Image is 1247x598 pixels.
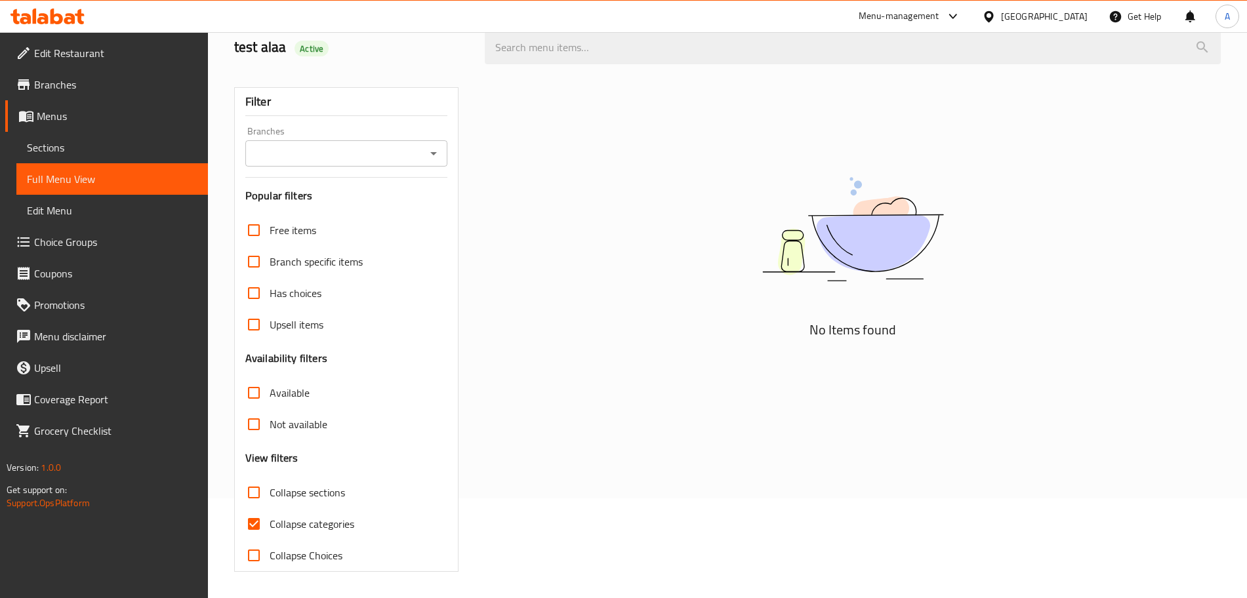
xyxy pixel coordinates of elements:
a: Sections [16,132,208,163]
a: Upsell [5,352,208,384]
span: Menus [37,108,197,124]
div: Menu-management [859,9,939,24]
a: Branches [5,69,208,100]
a: Coverage Report [5,384,208,415]
span: Has choices [270,285,321,301]
h5: No Items found [689,319,1017,340]
a: Edit Menu [16,195,208,226]
input: search [485,31,1221,64]
a: Coupons [5,258,208,289]
span: Full Menu View [27,171,197,187]
span: Grocery Checklist [34,423,197,439]
div: [GEOGRAPHIC_DATA] [1001,9,1088,24]
span: Coverage Report [34,391,197,407]
span: Edit Menu [27,203,197,218]
span: Collapse Choices [270,548,342,563]
span: Choice Groups [34,234,197,250]
h3: Availability filters [245,351,327,366]
a: Promotions [5,289,208,321]
a: Edit Restaurant [5,37,208,69]
div: Filter [245,88,447,116]
span: Get support on: [7,481,67,498]
a: Full Menu View [16,163,208,195]
span: Free items [270,222,316,238]
button: Open [424,144,443,163]
span: Upsell items [270,317,323,332]
span: Menu disclaimer [34,329,197,344]
span: A [1225,9,1230,24]
a: Support.OpsPlatform [7,494,90,511]
span: Branch specific items [270,254,363,269]
span: Available [270,385,310,401]
div: Active [295,41,329,56]
span: Active [295,43,329,55]
span: 1.0.0 [41,459,61,476]
a: Menu disclaimer [5,321,208,352]
span: Collapse categories [270,516,354,532]
a: Menus [5,100,208,132]
span: Branches [34,77,197,92]
span: Promotions [34,297,197,313]
span: Not available [270,416,327,432]
h3: Popular filters [245,188,447,203]
span: Collapse sections [270,485,345,500]
span: Coupons [34,266,197,281]
span: Edit Restaurant [34,45,197,61]
span: Upsell [34,360,197,376]
img: dish.svg [689,142,1017,316]
span: Sections [27,140,197,155]
a: Choice Groups [5,226,208,258]
a: Grocery Checklist [5,415,208,447]
h3: View filters [245,450,298,466]
h2: test alaa [234,37,469,57]
span: Version: [7,459,39,476]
